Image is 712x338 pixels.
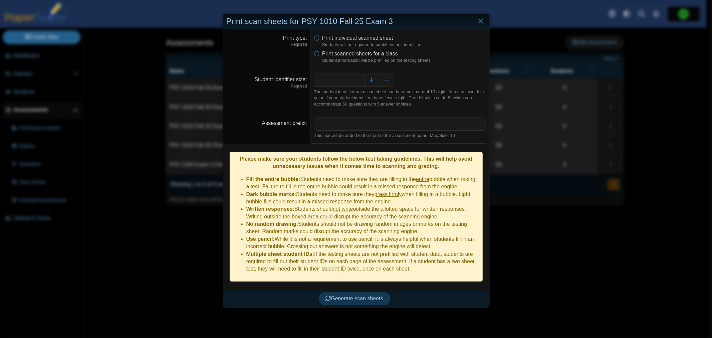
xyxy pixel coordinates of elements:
b: Fill the entire bubble: [246,176,300,182]
b: Use pencil: [246,236,275,242]
button: Decrease [379,73,394,87]
u: not write [333,206,353,212]
div: The student identifier on a scan sheet can be a maximum of 10 digits. You can lower this value if... [314,89,486,107]
li: While it is not a requirement to use pencil, it is always helpful when students fill in an incorr... [246,235,479,250]
b: No random drawing: [246,221,298,227]
label: Assessment prefix [262,120,307,126]
b: Dark bubble marks: [246,191,296,197]
span: Generate scan sheets [325,296,383,301]
dfn: Required [226,83,307,89]
span: Print individual scanned sheet [322,35,393,41]
li: If the testing sheets are not prefilled with student data, students are required to fill out thei... [246,250,479,273]
div: This text will be added to the front of the assessment name. Max Size: 16 [314,133,486,139]
u: entire [416,176,429,182]
li: Students should outside the allotted space for written responses. Writing outside the boxed area ... [246,205,479,220]
li: Students need to make sure they are filling in the bubble when taking a test. Failure to fill in ... [246,176,479,191]
button: Generate scan sheets [318,292,390,305]
dfn: Student information will be prefilled on the testing sheets. [322,57,486,63]
div: Print scan sheets for PSY 1010 Fall 25 Exam 3 [223,14,489,29]
label: Student identifier size [254,76,307,82]
button: Increase [364,73,379,87]
b: Written responses: [246,206,295,212]
dfn: Students will be required to bubble in their identifier. [322,42,486,48]
b: Please make sure your students follow the below test taking guidelines. This will help avoid unne... [240,156,472,169]
label: Print type [283,35,307,41]
span: Print scanned sheets for a class [322,51,398,56]
a: Close [476,16,486,27]
li: Students need to make sure they when filling in a bubble. Light bubble fills could result in a mi... [246,191,479,206]
li: Students should not be drawing random images or marks on the testing sheet. Random marks could di... [246,220,479,235]
dfn: Required [226,42,307,47]
b: Multiple sheet student IDs: [246,251,314,257]
u: press firmly [375,191,402,197]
